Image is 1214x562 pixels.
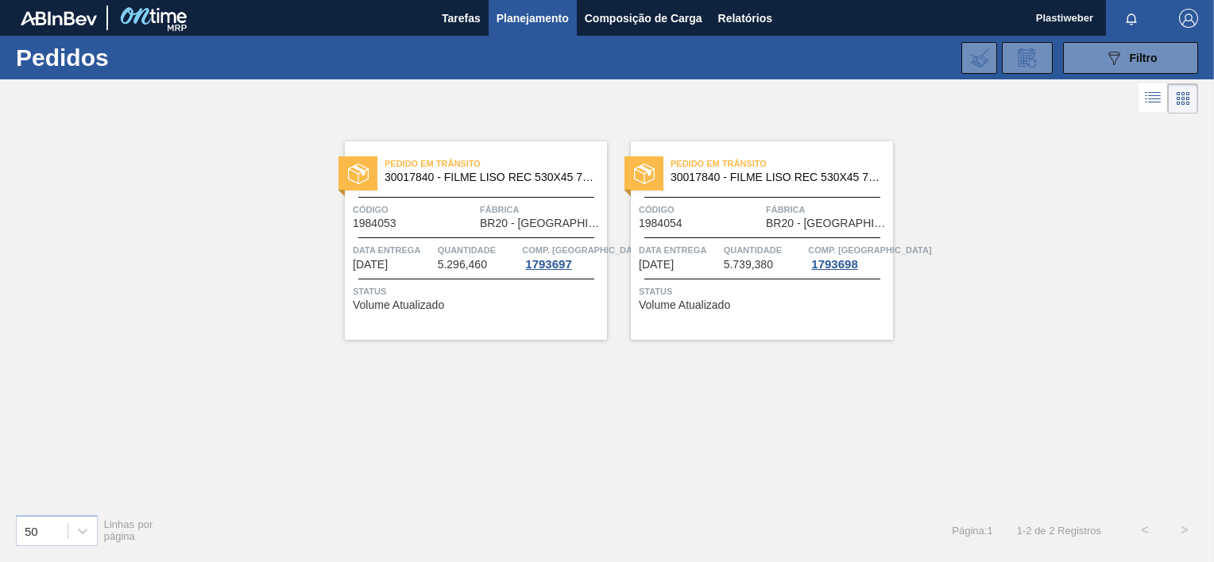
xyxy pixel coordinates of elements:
[808,242,931,258] span: Comp. Carga
[1106,7,1157,29] button: Notificações
[1002,42,1053,74] div: Solicitação de Revisão de Pedidos
[671,156,893,171] span: Pedido em Trânsito
[353,202,476,217] span: Código
[1130,52,1158,64] span: Filtro
[1063,42,1198,74] button: Filtro
[952,525,992,537] span: Página : 1
[766,217,889,229] span: BR20 - Sapucaia
[348,164,369,184] img: status
[1017,525,1101,537] span: 1 - 2 de 2 Registros
[808,258,860,271] div: 1793698
[385,171,594,183] span: 30017840 - FILME LISO REC 530X45 70%
[961,42,997,74] div: Importar Negociações dos Pedidos
[522,258,574,271] div: 1793697
[718,9,772,28] span: Relatórios
[522,242,603,271] a: Comp. [GEOGRAPHIC_DATA]1793697
[639,217,682,229] span: 1984054
[639,259,674,271] span: 19/09/2025
[1168,83,1198,114] div: Visão em Cards
[442,9,481,28] span: Tarefas
[480,217,603,229] span: BR20 - Sapucaia
[585,9,702,28] span: Composição de Carga
[1179,9,1198,28] img: Logout
[16,48,244,67] h1: Pedidos
[480,202,603,217] span: Fábrica
[808,242,889,271] a: Comp. [GEOGRAPHIC_DATA]1793698
[353,299,444,311] span: Volume Atualizado
[353,283,603,299] span: Status
[1139,83,1168,114] div: Visão em Lista
[353,259,388,271] span: 19/09/2025
[1125,510,1165,550] button: <
[607,141,893,340] a: statusPedido em Trânsito30017840 - FILME LISO REC 530X45 70%Código1984054FábricaBR20 - [GEOGRAPHI...
[321,141,607,340] a: statusPedido em Trânsito30017840 - FILME LISO REC 530X45 70%Código1984053FábricaBR20 - [GEOGRAPHI...
[522,242,645,258] span: Comp. Carga
[438,242,519,258] span: Quantidade
[25,524,38,537] div: 50
[639,242,720,258] span: Data entrega
[497,9,569,28] span: Planejamento
[639,283,889,299] span: Status
[385,156,607,171] span: Pedido em Trânsito
[724,259,773,271] span: 5.739,380
[438,259,487,271] span: 5.296,460
[353,242,434,258] span: Data entrega
[634,164,655,184] img: status
[724,242,805,258] span: Quantidade
[104,518,153,542] span: Linhas por página
[21,11,97,25] img: TNhmsLtSVTkK8tSr43FrP2fwEKptu5GPRR3wAAAABJRU5ErkJggg==
[671,171,880,183] span: 30017840 - FILME LISO REC 530X45 70%
[1165,510,1204,550] button: >
[639,299,730,311] span: Volume Atualizado
[353,217,396,229] span: 1984053
[766,202,889,217] span: Fábrica
[639,202,762,217] span: Código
